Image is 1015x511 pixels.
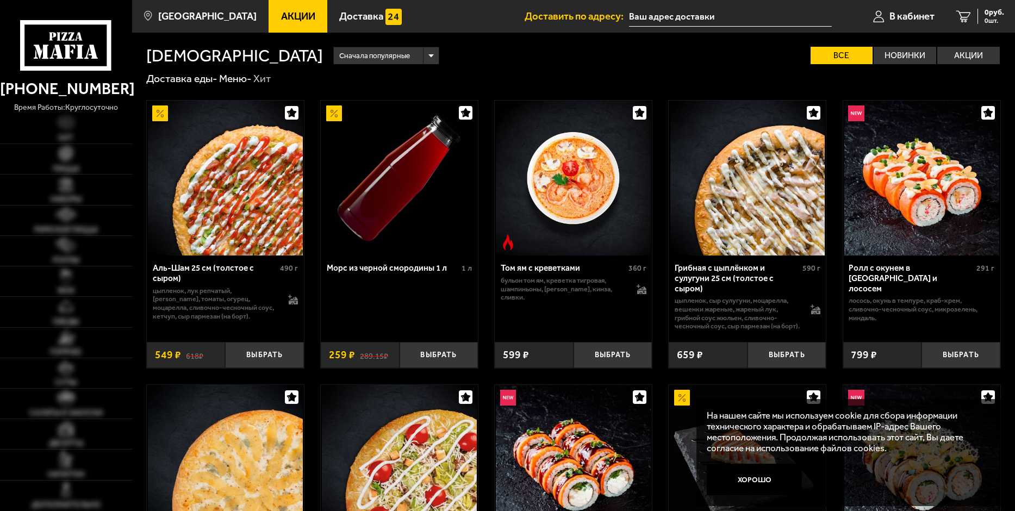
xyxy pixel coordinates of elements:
[921,342,1000,368] button: Выбрать
[674,390,690,406] img: Акционный
[147,101,304,255] a: АкционныйАль-Шам 25 см (толстое с сыром)
[53,257,79,264] span: Роллы
[874,47,936,64] label: Новинки
[53,318,79,326] span: Обеды
[503,350,529,360] span: 599 ₽
[50,348,82,356] span: Горячее
[329,350,355,360] span: 259 ₽
[280,264,298,273] span: 490 г
[339,11,383,22] span: Доставка
[748,342,826,368] button: Выбрать
[849,296,994,322] p: лосось, окунь в темпуре, краб-крем, сливочно-чесночный соус, микрозелень, миндаль.
[937,47,1000,64] label: Акции
[146,47,323,64] h1: [DEMOGRAPHIC_DATA]
[327,263,459,273] div: Морс из черной смородины 1 л
[495,101,652,255] a: Острое блюдоТом ям с креветками
[32,501,101,509] span: Дополнительно
[58,287,74,295] span: WOK
[225,342,304,368] button: Выбрать
[851,350,877,360] span: 799 ₽
[321,101,478,255] a: АкционныйМорс из черной смородины 1 л
[58,134,73,142] span: Хит
[525,11,629,22] span: Доставить по адресу:
[186,350,203,360] s: 618 ₽
[385,9,401,24] img: 15daf4d41897b9f0e9f617042186c801.svg
[985,9,1004,16] span: 0 руб.
[153,286,278,320] p: цыпленок, лук репчатый, [PERSON_NAME], томаты, огурец, моцарелла, сливочно-чесночный соус, кетчуп...
[462,264,472,273] span: 1 л
[148,101,303,255] img: Аль-Шам 25 см (толстое с сыром)
[153,263,278,283] div: Аль-Шам 25 см (толстое с сыром)
[339,46,410,66] span: Сначала популярные
[400,342,478,368] button: Выбрать
[281,11,315,22] span: Акции
[158,11,257,22] span: [GEOGRAPHIC_DATA]
[889,11,935,22] span: В кабинет
[848,105,864,121] img: Новинка
[629,7,832,27] input: Ваш адрес доставки
[677,350,703,360] span: 659 ₽
[219,72,252,85] a: Меню-
[155,350,181,360] span: 549 ₽
[500,234,516,250] img: Острое блюдо
[253,72,271,85] div: Хит
[848,390,864,406] img: Новинка
[843,101,1000,255] a: НовинкаРолл с окунем в темпуре и лососем
[669,101,826,255] a: Грибная с цыплёнком и сулугуни 25 см (толстое с сыром)
[49,440,83,447] span: Десерты
[707,464,802,495] button: Хорошо
[976,264,994,273] span: 291 г
[152,105,168,121] img: Акционный
[51,196,82,203] span: Наборы
[849,263,974,294] div: Ролл с окунем в [GEOGRAPHIC_DATA] и лососем
[360,350,388,360] s: 289.15 ₽
[55,379,77,387] span: Супы
[675,296,800,330] p: цыпленок, сыр сулугуни, моцарелла, вешенки жареные, жареный лук, грибной соус Жюльен, сливочно-че...
[811,47,873,64] label: Все
[802,264,820,273] span: 590 г
[48,471,84,478] span: Напитки
[146,72,217,85] a: Доставка еды-
[53,165,79,173] span: Пицца
[675,263,800,294] div: Грибная с цыплёнком и сулугуни 25 см (толстое с сыром)
[500,390,516,406] img: Новинка
[322,101,477,255] img: Морс из черной смородины 1 л
[326,105,342,121] img: Акционный
[496,101,651,255] img: Том ям с креветками
[628,264,646,273] span: 360 г
[670,101,825,255] img: Грибная с цыплёнком и сулугуни 25 см (толстое с сыром)
[34,226,98,234] span: Римская пицца
[844,101,999,255] img: Ролл с окунем в темпуре и лососем
[707,410,983,454] p: На нашем сайте мы используем cookie для сбора информации технического характера и обрабатываем IP...
[985,17,1004,24] span: 0 шт.
[574,342,652,368] button: Выбрать
[29,409,103,417] span: Салаты и закуски
[501,263,626,273] div: Том ям с креветками
[501,276,626,302] p: бульон том ям, креветка тигровая, шампиньоны, [PERSON_NAME], кинза, сливки.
